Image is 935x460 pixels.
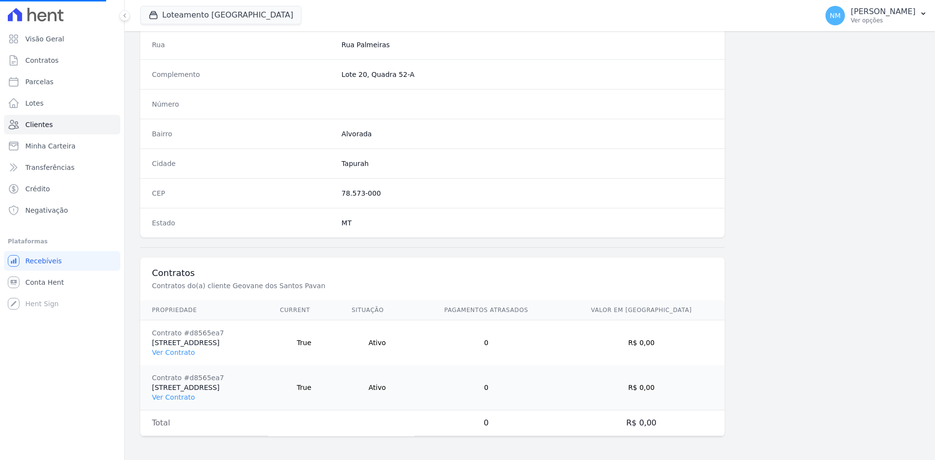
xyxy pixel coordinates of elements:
[4,201,120,220] a: Negativação
[152,70,334,79] dt: Complemento
[152,267,713,279] h3: Contratos
[4,273,120,292] a: Conta Hent
[830,12,841,19] span: NM
[140,320,268,366] td: [STREET_ADDRESS]
[4,136,120,156] a: Minha Carteira
[25,55,58,65] span: Contratos
[152,40,334,50] dt: Rua
[340,300,414,320] th: Situação
[341,188,713,198] dd: 78.573-000
[25,163,75,172] span: Transferências
[340,320,414,366] td: Ativo
[25,141,75,151] span: Minha Carteira
[25,277,64,287] span: Conta Hent
[152,99,334,109] dt: Número
[558,300,725,320] th: Valor em [GEOGRAPHIC_DATA]
[140,365,268,410] td: [STREET_ADDRESS]
[25,120,53,129] span: Clientes
[25,98,44,108] span: Lotes
[4,251,120,271] a: Recebíveis
[152,281,479,291] p: Contratos do(a) cliente Geovane dos Santos Pavan
[25,256,62,266] span: Recebíveis
[818,2,935,29] button: NM [PERSON_NAME] Ver opções
[152,328,257,338] div: Contrato #d8565ea7
[140,300,268,320] th: Propriedade
[4,51,120,70] a: Contratos
[25,205,68,215] span: Negativação
[558,365,725,410] td: R$ 0,00
[152,373,257,383] div: Contrato #d8565ea7
[341,40,713,50] dd: Rua Palmeiras
[268,320,340,366] td: True
[268,365,340,410] td: True
[341,70,713,79] dd: Lote 20, Quadra 52-A
[152,393,195,401] a: Ver Contrato
[152,129,334,139] dt: Bairro
[4,72,120,92] a: Parcelas
[341,218,713,228] dd: MT
[341,159,713,168] dd: Tapurah
[268,300,340,320] th: Current
[558,320,725,366] td: R$ 0,00
[140,410,268,436] td: Total
[340,365,414,410] td: Ativo
[558,410,725,436] td: R$ 0,00
[4,29,120,49] a: Visão Geral
[414,365,558,410] td: 0
[851,7,916,17] p: [PERSON_NAME]
[140,6,301,24] button: Loteamento [GEOGRAPHIC_DATA]
[4,158,120,177] a: Transferências
[414,300,558,320] th: Pagamentos Atrasados
[152,218,334,228] dt: Estado
[152,159,334,168] dt: Cidade
[152,349,195,356] a: Ver Contrato
[4,115,120,134] a: Clientes
[152,188,334,198] dt: CEP
[414,320,558,366] td: 0
[25,77,54,87] span: Parcelas
[414,410,558,436] td: 0
[25,184,50,194] span: Crédito
[851,17,916,24] p: Ver opções
[25,34,64,44] span: Visão Geral
[4,179,120,199] a: Crédito
[8,236,116,247] div: Plataformas
[341,129,713,139] dd: Alvorada
[4,93,120,113] a: Lotes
